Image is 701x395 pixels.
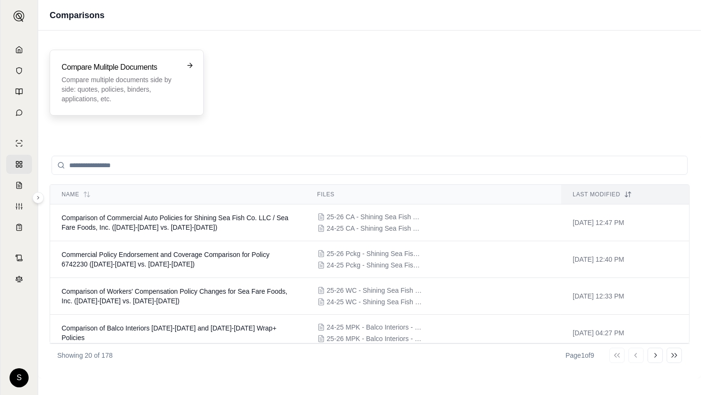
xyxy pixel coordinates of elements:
div: Name [62,191,294,198]
a: Custom Report [6,197,32,216]
div: Last modified [573,191,678,198]
td: [DATE] 04:27 PM [561,315,689,352]
span: 24-25 CA - Shining Sea Fish Co.pdf [327,224,422,233]
a: Documents Vault [6,61,32,80]
span: Comparison of Balco Interiors 2024-2025 and 2025-2026 Wrap+ Policies [62,324,276,342]
th: Files [306,185,562,204]
span: Comparison of Workers' Compensation Policy Changes for Sea Fare Foods, Inc. (2024-2025 vs. 2025-2... [62,288,287,305]
a: Coverage Table [6,218,32,237]
img: Expand sidebar [13,11,25,22]
td: [DATE] 12:47 PM [561,204,689,241]
a: Policy Comparisons [6,155,32,174]
td: [DATE] 12:33 PM [561,278,689,315]
button: Expand sidebar [10,7,29,26]
div: Page 1 of 9 [565,351,594,360]
span: 24-25 WC - Shining Sea Fish Co.pdf [327,297,422,307]
a: Legal Search Engine [6,269,32,288]
span: 25-26 MPK - Balco Interiors - 107421026.pdf [327,334,422,343]
p: Compare multiple documents side by side: quotes, policies, binders, applications, etc. [62,75,178,104]
a: Home [6,40,32,59]
span: 25-26 CA - Shining Sea Fish Co.pdf [327,212,422,222]
span: 24-25 Pckg - Shining Sea Fish Co.pdf [327,260,422,270]
span: Commercial Policy Endorsement and Coverage Comparison for Policy 6742230 (2024-2025 vs. 2025-2026) [62,251,270,268]
div: S [10,368,29,387]
h3: Compare Mulitple Documents [62,62,178,73]
button: Expand sidebar [32,192,44,203]
span: Comparison of Commercial Auto Policies for Shining Sea Fish Co. LLC / Sea Fare Foods, Inc. (2024-... [62,214,288,231]
p: Showing 20 of 178 [57,351,113,360]
h1: Comparisons [50,9,105,22]
span: 24-25 MPK - Balco Interiors - 107421026.pdf [327,322,422,332]
span: 25-26 Pckg - Shining Sea Fish Co.pdf [327,249,422,258]
a: Single Policy [6,134,32,153]
td: [DATE] 12:40 PM [561,241,689,278]
a: Claim Coverage [6,176,32,195]
a: Contract Analysis [6,248,32,267]
a: Prompt Library [6,82,32,101]
span: 25-26 WC - Shining Sea Fish Co.pdf [327,286,422,295]
a: Chat [6,103,32,122]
